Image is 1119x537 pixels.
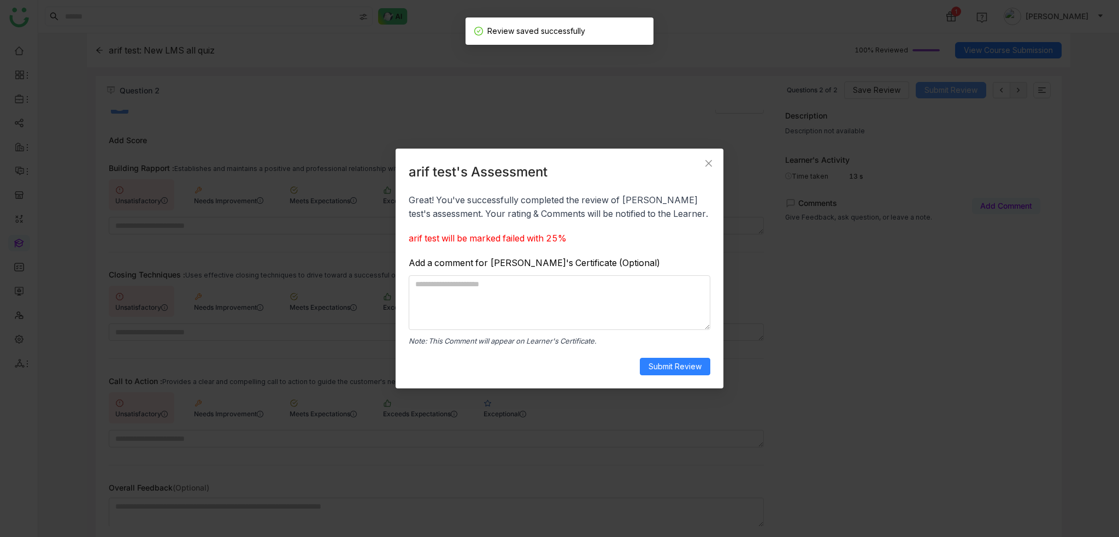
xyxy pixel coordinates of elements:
[694,149,723,178] button: Close
[409,232,710,245] div: arif test will be marked failed with 25%
[409,335,710,346] span: Note: This Comment will appear on Learner's Certificate.
[409,162,710,182] h2: arif test's Assessment
[409,193,710,221] p: Great! You've successfully completed the review of [PERSON_NAME] test's assessment. Your rating &...
[487,26,585,36] span: Review saved successfully
[649,361,702,373] span: Submit Review
[640,358,710,375] button: Submit Review
[409,256,710,270] span: Add a comment for [PERSON_NAME]'s Certificate (Optional)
